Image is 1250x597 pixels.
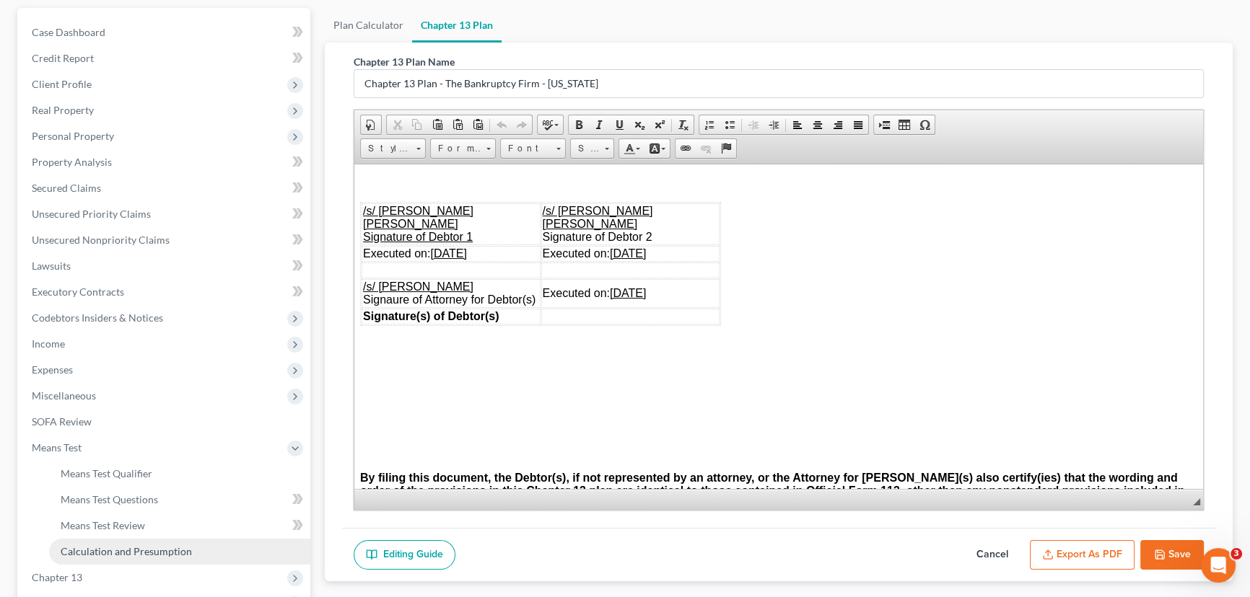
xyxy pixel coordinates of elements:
span: Resize [1193,498,1200,505]
a: Spell Checker [538,115,563,134]
span: Case Dashboard [32,26,105,38]
button: Save [1140,540,1204,570]
a: Paste as plain text [447,115,468,134]
a: Executory Contracts [20,279,310,305]
span: Executory Contracts [32,286,124,298]
span: Miscellaneous [32,389,96,402]
iframe: Rich Text Editor, document-ckeditor [354,164,1203,489]
a: Format [430,138,496,159]
a: Remove Format [673,115,694,134]
a: Editing Guide [354,540,455,570]
a: Styles [360,138,426,159]
a: Calculation and Presumption [49,539,310,565]
span: Calculation and Presumption [61,545,192,557]
a: Undo [491,115,512,134]
a: Text Color [619,139,644,158]
span: Personal Property [32,130,114,142]
a: Decrease Indent [743,115,764,134]
a: Means Test Qualifier [49,461,310,487]
span: Property Analysis [32,156,112,168]
span: Income [32,337,65,350]
a: Credit Report [20,45,310,71]
span: Styles [361,139,411,158]
a: Insert/Remove Bulleted List [720,115,740,134]
a: Unsecured Priority Claims [20,201,310,227]
span: Means Test [32,441,82,454]
a: Italic [589,115,609,134]
a: Center [808,115,828,134]
a: Insert Page Break for Printing [874,115,894,134]
a: Unlink [696,139,716,158]
iframe: Intercom live chat [1201,548,1236,583]
button: Cancel [961,540,1024,570]
span: Font [501,139,551,158]
span: Size [571,139,600,158]
a: Align Left [787,115,808,134]
span: Unsecured Nonpriority Claims [32,234,170,246]
a: Paste [427,115,447,134]
a: Subscript [629,115,650,134]
span: Codebtors Insiders & Notices [32,311,163,324]
a: Insert/Remove Numbered List [699,115,720,134]
span: 3 [1231,548,1242,560]
a: Plan Calculator [325,8,412,43]
a: Anchor [716,139,736,158]
label: Chapter 13 Plan Name [354,54,455,69]
a: Link [676,139,696,158]
a: Underline [609,115,629,134]
a: Superscript [650,115,670,134]
a: Size [570,138,614,159]
span: SOFA Review [32,415,92,428]
span: Means Test Qualifier [61,467,152,479]
a: Unsecured Nonpriority Claims [20,227,310,253]
span: Lawsuits [32,260,71,272]
a: Means Test Questions [49,487,310,513]
input: Enter name... [354,70,1203,97]
span: Secured Claims [32,182,101,194]
a: Copy [407,115,427,134]
a: Cut [387,115,407,134]
a: Increase Indent [764,115,784,134]
a: Secured Claims [20,175,310,201]
span: Credit Report [32,52,94,64]
span: Means Test Review [61,519,145,531]
a: Table [894,115,914,134]
span: Client Profile [32,78,92,90]
button: Export as PDF [1030,540,1135,570]
a: Chapter 13 Plan [412,8,502,43]
a: Case Dashboard [20,19,310,45]
a: Lawsuits [20,253,310,279]
a: Align Right [828,115,848,134]
span: Format [431,139,481,158]
a: Bold [569,115,589,134]
span: Chapter 13 [32,571,82,583]
a: Property Analysis [20,149,310,175]
span: Means Test Questions [61,493,158,505]
a: Paste from Word [468,115,488,134]
span: ies [686,307,702,319]
a: Means Test Review [49,513,310,539]
span: Unsecured Priority Claims [32,208,151,220]
a: SOFA Review [20,409,310,435]
a: Insert Special Character [914,115,935,134]
a: Font [500,138,566,159]
a: Justify [848,115,868,134]
span: Expenses [32,363,73,376]
a: Document Properties [361,115,381,134]
span: Real Property [32,104,94,116]
a: Background Color [644,139,670,158]
a: Redo [512,115,532,134]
